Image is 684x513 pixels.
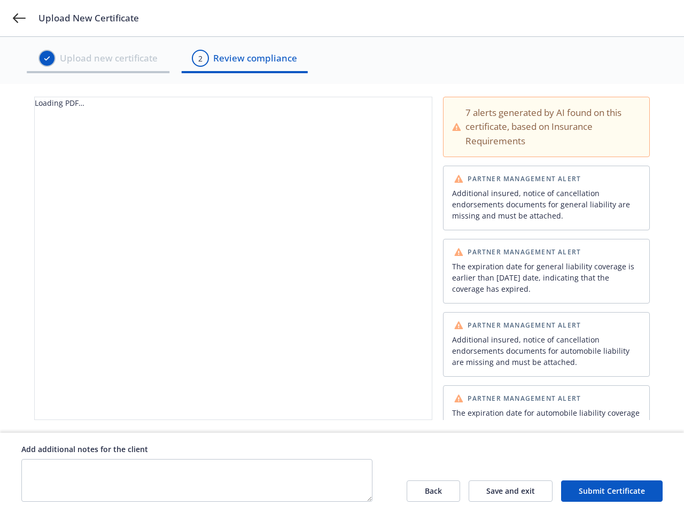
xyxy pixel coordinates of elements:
[38,12,139,25] span: Upload New Certificate
[452,407,641,441] div: The expiration date for automobile liability coverage is earlier than [DATE] date, indicating tha...
[468,395,581,402] span: Partner Management Alert
[443,312,650,377] button: Partner Management AlertAdditional insured, notice of cancellation endorsements documents for aut...
[407,480,460,502] button: Back
[468,176,581,182] span: Partner Management Alert
[561,480,663,502] button: Submit Certificate
[443,385,650,450] button: Partner Management AlertThe expiration date for automobile liability coverage is earlier than [DA...
[469,480,553,502] button: Save and exit
[465,106,641,148] div: 7 alerts generated by AI found on this certificate, based on Insurance Requirements
[452,188,641,221] div: Additional insured, notice of cancellation endorsements documents for general liability are missi...
[452,334,641,368] div: Additional insured, notice of cancellation endorsements documents for automobile liability are mi...
[21,444,372,455] div: Add additional notes for the client
[443,166,650,230] button: Partner Management AlertAdditional insured, notice of cancellation endorsements documents for gen...
[213,51,297,65] span: Review compliance
[35,97,432,108] div: Loading PDF…
[60,51,158,65] span: Upload new certificate
[468,322,581,329] span: Partner Management Alert
[452,261,641,294] div: The expiration date for general liability coverage is earlier than [DATE] date, indicating that t...
[443,239,650,304] button: Partner Management AlertThe expiration date for general liability coverage is earlier than [DATE]...
[198,53,203,64] div: 2
[468,249,581,255] span: Partner Management Alert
